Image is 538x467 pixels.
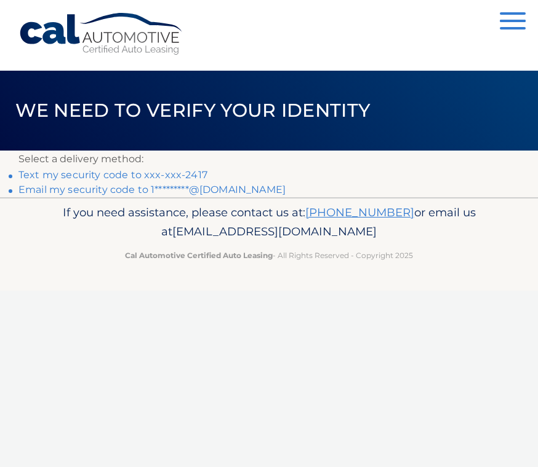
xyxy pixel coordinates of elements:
a: Email my security code to 1*********@[DOMAIN_NAME] [18,184,286,195]
strong: Cal Automotive Certified Auto Leasing [125,251,273,260]
span: [EMAIL_ADDRESS][DOMAIN_NAME] [172,224,377,238]
a: Cal Automotive [18,12,185,56]
a: [PHONE_NUMBER] [305,205,414,219]
a: Text my security code to xxx-xxx-2417 [18,169,207,181]
button: Menu [500,12,526,33]
p: Select a delivery method: [18,151,520,168]
p: - All Rights Reserved - Copyright 2025 [18,249,520,262]
span: We need to verify your identity [15,99,371,122]
p: If you need assistance, please contact us at: or email us at [18,203,520,242]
